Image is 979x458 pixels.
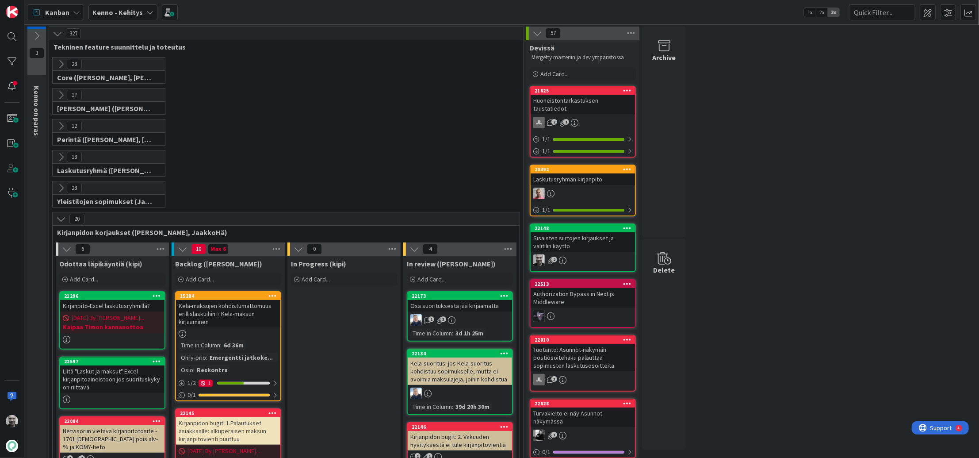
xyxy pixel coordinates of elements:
div: 0/1 [176,389,280,400]
div: 22628Turvakielto ei näy Asunnot-näkymässä [531,400,635,427]
div: 21296 [64,293,164,299]
div: Time in Column [179,340,220,350]
div: Authorization Bypass in Next.js Middleware [531,288,635,308]
img: avatar [6,440,18,452]
div: 1/1 [531,134,635,145]
input: Quick Filter... [849,4,915,20]
div: Kela-maksujen kohdistumattomuus erillislaskuihin + Kela-maksun kirjaaminen [176,300,280,327]
a: 21625Huoneistontarkastuksen taustatiedotJL1/11/1 [530,86,636,158]
span: : [193,365,195,375]
div: 4 [46,4,48,11]
div: Emergentti jatkoke... [207,353,275,362]
span: 1 / 1 [542,205,551,215]
div: 22004 [60,417,164,425]
div: Delete [654,265,675,275]
span: 3 [551,376,557,382]
span: Kenno on paras [32,86,41,136]
div: 22513Authorization Bypass in Next.js Middleware [531,280,635,308]
img: LM [533,310,545,322]
span: Laskutusryhmä (Antti, Harri, Keijo) [57,166,154,175]
div: 22010 [531,336,635,344]
div: JJ [408,388,512,399]
span: [DATE] By [PERSON_NAME]... [72,313,144,323]
div: Kirjanpidon bugit: 2. Vakuuden hyvityksestä ei tule kirjanpitovientiä [408,431,512,450]
span: 57 [546,28,561,38]
span: 1 [428,316,434,322]
span: Odottaa läpikäyntiä (kipi) [59,259,142,268]
div: Archive [653,52,676,63]
div: JJ [408,314,512,326]
span: Devissä [530,43,555,52]
div: KM [531,430,635,441]
p: Mergetty masteriin ja dev ympäristössä [532,54,634,61]
div: Huoneistontarkastuksen taustatiedot [531,95,635,114]
div: Sisäisten siirtojen kirjaukset ja välitilin käyttö [531,232,635,252]
span: Add Card... [186,275,214,283]
a: 22134Kela-suoritus: jos Kela-suoritus kohdistuu sopimukselle, mutta ei avoimia maksulajeja, joihi... [407,349,513,415]
img: JJ [410,388,422,399]
div: 22145Kirjanpidon bugit: 1.Palautukset asiakkaalle: alkuperäisen maksun kirjanpitovienti puuttuu [176,409,280,445]
div: Tuotanto: Asunnot-näkymän postiosoitehaku palauttaa sopimusten laskutusosoitteita [531,344,635,371]
div: 39d 20h 30m [453,402,492,412]
div: 15284Kela-maksujen kohdistumattomuus erillislaskuihin + Kela-maksun kirjaaminen [176,292,280,327]
span: Core (Pasi, Jussi, JaakkoHä, Jyri, Leo, MikkoK, Väinö) [57,73,154,82]
a: 22597Liitä "Laskut ja maksut" Excel kirjanpitoaineistoon jos suorituskyky on riittävä [59,357,165,409]
div: Turvakielto ei näy Asunnot-näkymässä [531,408,635,427]
span: 17 [67,90,82,100]
div: JL [533,374,545,385]
div: 22628 [531,400,635,408]
div: 22004 [64,418,164,424]
span: 1 [563,119,569,125]
a: 22148Sisäisten siirtojen kirjaukset ja välitilin käyttöJH [530,223,636,272]
img: JJ [410,314,422,326]
span: Support [19,1,40,12]
span: Add Card... [302,275,330,283]
a: 15284Kela-maksujen kohdistumattomuus erillislaskuihin + Kela-maksun kirjaaminenTime in Column:6d ... [175,291,281,401]
div: 22148 [535,225,635,231]
span: Add Card... [70,275,98,283]
div: Osa suorituksesta jää kirjaamatta [408,300,512,312]
span: 3 [29,48,44,58]
div: 22148 [531,224,635,232]
img: HJ [533,188,545,199]
span: 0 / 1 [187,390,196,400]
span: 18 [67,152,82,162]
a: 22010Tuotanto: Asunnot-näkymän postiosoitehaku palauttaa sopimusten laskutusosoitteitaJL [530,335,636,392]
div: 21625 [531,87,635,95]
div: 1 [199,380,213,387]
div: 1/21 [176,377,280,389]
img: KM [533,430,545,441]
span: In review (kipi) [407,259,496,268]
div: 22513 [535,281,635,287]
div: 22146 [408,423,512,431]
div: 15284 [180,293,280,299]
div: 22597Liitä "Laskut ja maksut" Excel kirjanpitoaineistoon jos suorituskyky on riittävä [60,358,164,393]
div: 20392Laskutusryhmän kirjanpito [531,165,635,185]
div: 21625Huoneistontarkastuksen taustatiedot [531,87,635,114]
span: Kirjanpidon korjaukset (Jussi, JaakkoHä) [57,228,509,237]
div: 0/1 [531,446,635,458]
span: 1x [804,8,816,17]
span: 10 [191,244,206,254]
div: 21296 [60,292,164,300]
div: JL [533,117,545,128]
span: : [206,353,207,362]
div: 22173 [408,292,512,300]
span: 1 / 1 [542,135,551,144]
span: Add Card... [417,275,446,283]
span: Perintä (Jaakko, PetriH, MikkoV, Pasi) [57,135,154,144]
span: Tekninen feature suunnittelu ja toteutus [54,42,512,51]
span: 2x [816,8,828,17]
div: 22148Sisäisten siirtojen kirjaukset ja välitilin käyttö [531,224,635,252]
div: 22513 [531,280,635,288]
span: Kanban [45,7,69,18]
span: 4 [423,244,438,254]
div: 1/1 [531,146,635,157]
div: Time in Column [410,402,452,412]
div: 22173Osa suorituksesta jää kirjaamatta [408,292,512,312]
div: 1/1 [531,204,635,216]
div: Reskontra [195,365,230,375]
div: 22173 [412,293,512,299]
div: 22597 [64,358,164,365]
div: 22145 [176,409,280,417]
